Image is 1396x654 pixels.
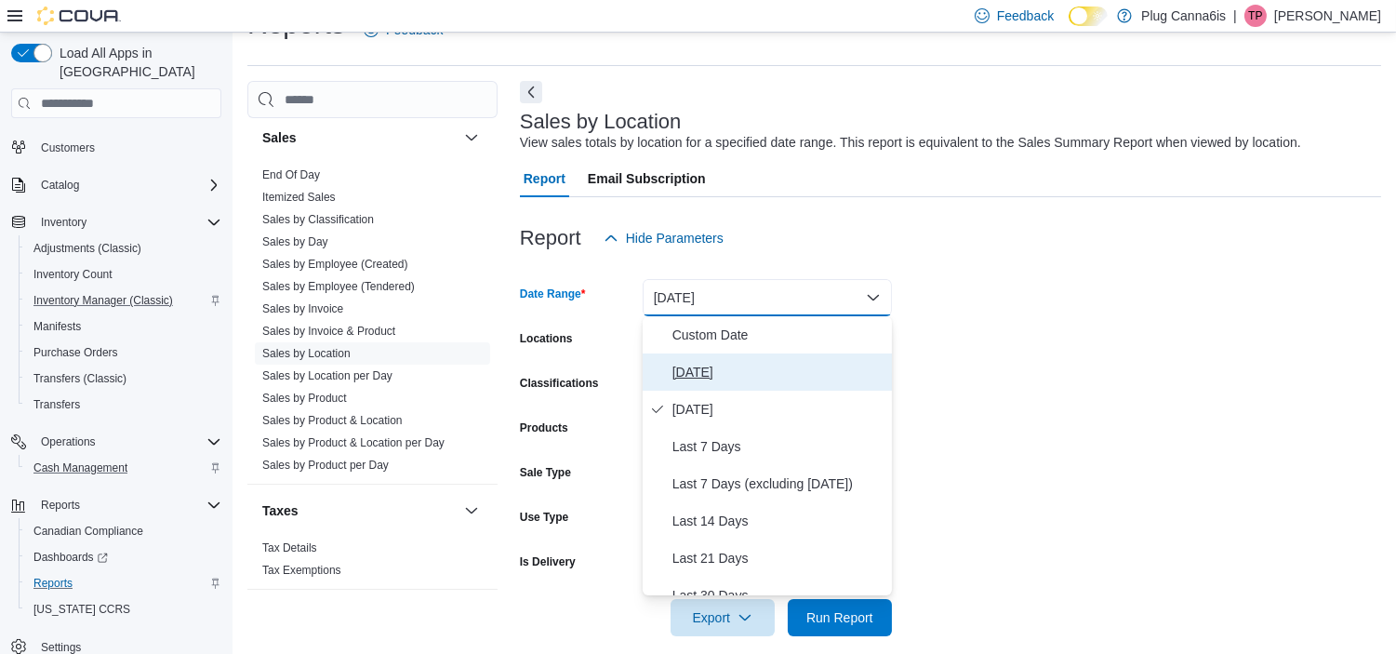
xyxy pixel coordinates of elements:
[33,550,108,565] span: Dashboards
[262,325,395,338] a: Sales by Invoice & Product
[19,392,229,418] button: Transfers
[26,367,221,390] span: Transfers (Classic)
[4,172,229,198] button: Catalog
[262,564,341,577] a: Tax Exemptions
[262,501,299,520] h3: Taxes
[806,608,873,627] span: Run Report
[672,324,884,346] span: Custom Date
[19,570,229,596] button: Reports
[19,455,229,481] button: Cash Management
[26,520,221,542] span: Canadian Compliance
[41,498,80,513] span: Reports
[33,345,118,360] span: Purchase Orders
[262,301,343,316] span: Sales by Invoice
[26,341,126,364] a: Purchase Orders
[262,191,336,204] a: Itemized Sales
[33,494,221,516] span: Reports
[460,127,483,149] button: Sales
[672,510,884,532] span: Last 14 Days
[262,392,347,405] a: Sales by Product
[262,324,395,339] span: Sales by Invoice & Product
[1244,5,1267,27] div: Tianna Parks
[262,168,320,181] a: End Of Day
[19,518,229,544] button: Canadian Compliance
[262,413,403,428] span: Sales by Product & Location
[4,209,229,235] button: Inventory
[1248,5,1262,27] span: TP
[520,331,573,346] label: Locations
[262,369,392,382] a: Sales by Location per Day
[4,133,229,160] button: Customers
[672,473,884,495] span: Last 7 Days (excluding [DATE])
[26,289,221,312] span: Inventory Manager (Classic)
[262,368,392,383] span: Sales by Location per Day
[19,544,229,570] a: Dashboards
[262,234,328,249] span: Sales by Day
[26,263,120,286] a: Inventory Count
[997,7,1054,25] span: Feedback
[26,394,87,416] a: Transfers
[33,211,94,234] button: Inventory
[262,213,374,226] a: Sales by Classification
[1141,5,1226,27] p: Plug Canna6is
[262,414,403,427] a: Sales by Product & Location
[33,137,102,159] a: Customers
[33,494,87,516] button: Reports
[26,237,221,260] span: Adjustments (Classic)
[262,436,445,449] a: Sales by Product & Location per Day
[26,598,221,621] span: Washington CCRS
[520,227,581,249] h3: Report
[520,376,599,391] label: Classifications
[1274,5,1381,27] p: [PERSON_NAME]
[460,500,483,522] button: Taxes
[262,346,351,361] span: Sales by Location
[26,394,221,416] span: Transfers
[262,458,389,473] span: Sales by Product per Day
[788,599,892,636] button: Run Report
[682,599,764,636] span: Export
[262,279,415,294] span: Sales by Employee (Tendered)
[626,229,724,247] span: Hide Parameters
[262,541,317,554] a: Tax Details
[672,547,884,569] span: Last 21 Days
[262,302,343,315] a: Sales by Invoice
[33,431,103,453] button: Operations
[262,435,445,450] span: Sales by Product & Location per Day
[262,541,317,555] span: Tax Details
[247,164,498,484] div: Sales
[262,235,328,248] a: Sales by Day
[26,289,180,312] a: Inventory Manager (Classic)
[520,465,571,480] label: Sale Type
[33,174,86,196] button: Catalog
[19,314,229,340] button: Manifests
[33,211,221,234] span: Inventory
[26,598,138,621] a: [US_STATE] CCRS
[19,340,229,366] button: Purchase Orders
[262,257,408,272] span: Sales by Employee (Created)
[672,361,884,383] span: [DATE]
[520,133,1301,153] div: View sales totals by location for a specified date range. This report is equivalent to the Sales ...
[672,435,884,458] span: Last 7 Days
[1233,5,1237,27] p: |
[520,287,586,301] label: Date Range
[1069,7,1108,26] input: Dark Mode
[41,215,86,230] span: Inventory
[33,371,126,386] span: Transfers (Classic)
[33,576,73,591] span: Reports
[37,7,121,25] img: Cova
[247,537,498,589] div: Taxes
[41,140,95,155] span: Customers
[33,241,141,256] span: Adjustments (Classic)
[262,128,457,147] button: Sales
[524,160,565,197] span: Report
[671,599,775,636] button: Export
[19,287,229,314] button: Inventory Manager (Classic)
[26,572,221,594] span: Reports
[262,347,351,360] a: Sales by Location
[520,510,568,525] label: Use Type
[262,391,347,406] span: Sales by Product
[33,319,81,334] span: Manifests
[26,341,221,364] span: Purchase Orders
[520,420,568,435] label: Products
[33,602,130,617] span: [US_STATE] CCRS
